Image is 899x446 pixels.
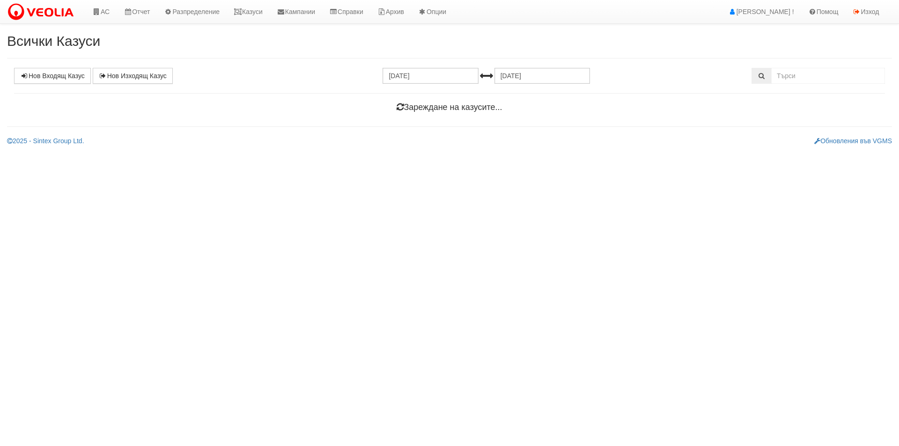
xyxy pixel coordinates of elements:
[7,2,78,22] img: VeoliaLogo.png
[7,33,892,49] h2: Всички Казуси
[14,68,91,84] a: Нов Входящ Казус
[771,68,885,84] input: Търсене по Идентификатор, Бл/Вх/Ап, Тип, Описание, Моб. Номер, Имейл, Файл, Коментар,
[14,103,885,112] h4: Зареждане на казусите...
[93,68,173,84] a: Нов Изходящ Казус
[7,137,84,145] a: 2025 - Sintex Group Ltd.
[814,137,892,145] a: Обновления във VGMS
